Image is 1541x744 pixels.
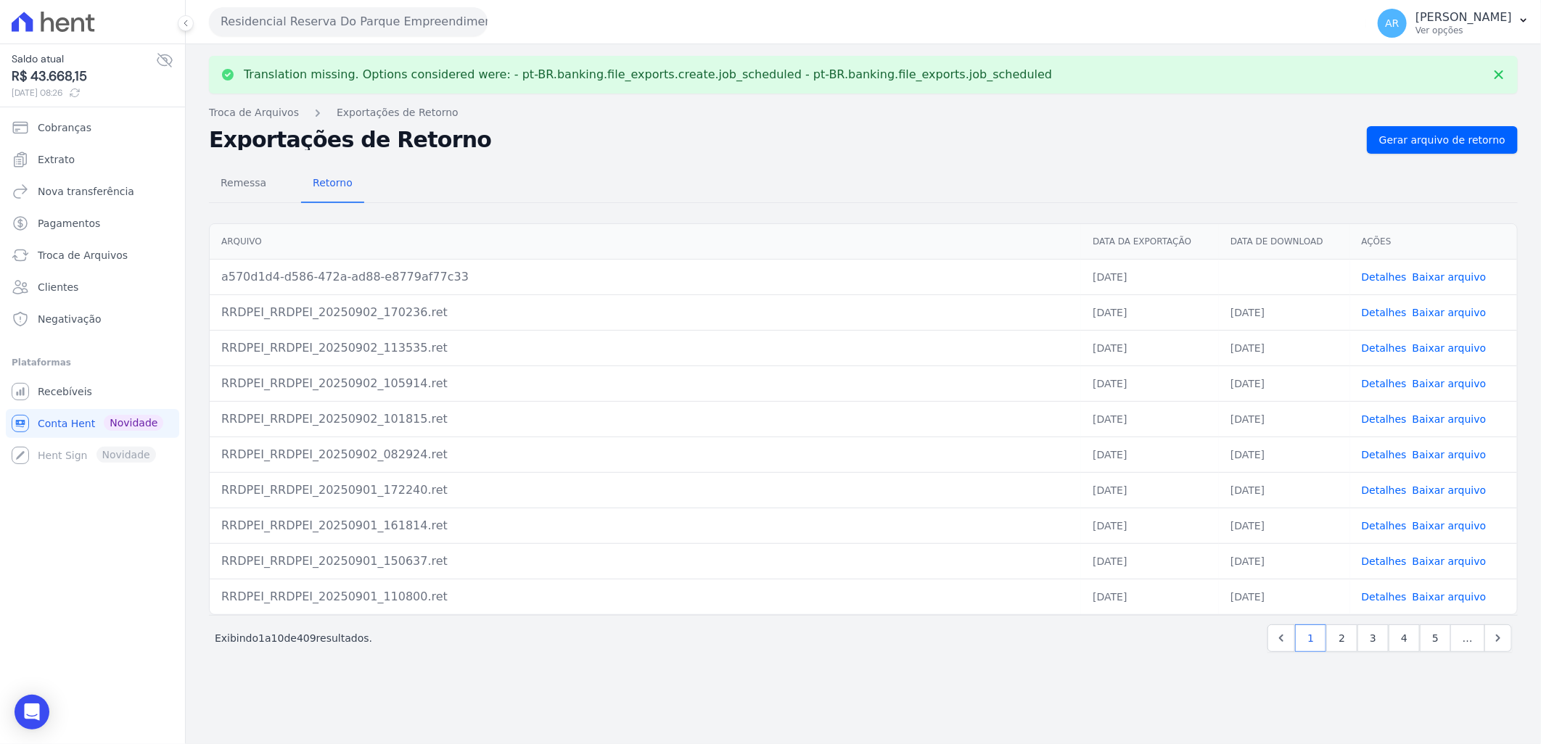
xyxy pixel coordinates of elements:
a: Troca de Arquivos [209,105,299,120]
a: 1 [1295,624,1326,652]
a: Detalhes [1362,378,1407,389]
span: … [1450,624,1485,652]
td: [DATE] [1081,579,1219,614]
span: 10 [271,632,284,644]
span: Troca de Arquivos [38,248,128,263]
span: Negativação [38,312,102,326]
a: 5 [1420,624,1451,652]
a: Gerar arquivo de retorno [1367,126,1518,154]
a: Previous [1267,624,1295,652]
span: Recebíveis [38,384,92,399]
span: Clientes [38,280,78,294]
div: RRDPEI_RRDPEI_20250901_110800.ret [221,588,1069,605]
a: Detalhes [1362,555,1407,567]
td: [DATE] [1081,472,1219,508]
a: Detalhes [1362,342,1407,354]
span: 409 [297,632,316,644]
a: 4 [1389,624,1420,652]
nav: Sidebar [12,113,173,470]
div: Plataformas [12,354,173,371]
span: Conta Hent [38,416,95,431]
td: [DATE] [1081,365,1219,401]
a: Nova transferência [6,177,179,206]
a: Baixar arquivo [1413,413,1487,425]
a: Detalhes [1362,413,1407,425]
a: Baixar arquivo [1413,449,1487,460]
a: Baixar arquivo [1413,307,1487,318]
span: Extrato [38,152,75,167]
span: Nova transferência [38,184,134,199]
span: Retorno [304,168,361,197]
td: [DATE] [1219,579,1350,614]
a: Baixar arquivo [1413,555,1487,567]
p: Ver opções [1415,25,1512,36]
p: Translation missing. Options considered were: - pt-BR.banking.file_exports.create.job_scheduled -... [244,67,1052,82]
div: RRDPEI_RRDPEI_20250901_172240.ret [221,481,1069,499]
a: Detalhes [1362,520,1407,532]
td: [DATE] [1081,508,1219,543]
a: Recebíveis [6,377,179,406]
td: [DATE] [1219,401,1350,437]
a: 2 [1326,624,1357,652]
a: Clientes [6,273,179,302]
td: [DATE] [1219,543,1350,579]
a: 3 [1357,624,1389,652]
div: RRDPEI_RRDPEI_20250901_161814.ret [221,517,1069,534]
span: R$ 43.668,15 [12,67,156,86]
nav: Breadcrumb [209,105,1518,120]
div: RRDPEI_RRDPEI_20250902_082924.ret [221,446,1069,463]
div: RRDPEI_RRDPEI_20250902_101815.ret [221,410,1069,428]
p: Exibindo a de resultados. [215,631,372,645]
th: Ações [1350,224,1517,260]
span: Gerar arquivo de retorno [1379,133,1505,147]
a: Baixar arquivo [1413,520,1487,532]
div: RRDPEI_RRDPEI_20250902_105914.ret [221,375,1069,392]
button: AR [PERSON_NAME] Ver opções [1366,3,1541,44]
td: [DATE] [1081,543,1219,579]
span: Pagamentos [38,216,100,231]
td: [DATE] [1081,259,1219,294]
th: Data de Download [1219,224,1350,260]
td: [DATE] [1081,294,1219,330]
th: Data da Exportação [1081,224,1219,260]
a: Detalhes [1362,591,1407,603]
div: RRDPEI_RRDPEI_20250902_170236.ret [221,304,1069,321]
a: Baixar arquivo [1413,271,1487,283]
a: Baixar arquivo [1413,342,1487,354]
a: Retorno [301,165,364,203]
a: Cobranças [6,113,179,142]
td: [DATE] [1219,437,1350,472]
span: Saldo atual [12,51,156,67]
a: Troca de Arquivos [6,241,179,270]
div: Open Intercom Messenger [15,695,49,729]
div: RRDPEI_RRDPEI_20250901_150637.ret [221,553,1069,570]
span: Remessa [212,168,275,197]
a: Baixar arquivo [1413,591,1487,603]
a: Detalhes [1362,449,1407,460]
a: Extrato [6,145,179,174]
div: RRDPEI_RRDPEI_20250902_113535.ret [221,339,1069,357]
td: [DATE] [1081,437,1219,472]
a: Detalhes [1362,271,1407,283]
a: Remessa [209,165,278,203]
span: AR [1385,18,1399,28]
td: [DATE] [1219,294,1350,330]
h2: Exportações de Retorno [209,130,1355,150]
span: [DATE] 08:26 [12,86,156,99]
a: Negativação [6,305,179,334]
a: Detalhes [1362,484,1407,496]
a: Exportações de Retorno [337,105,459,120]
a: Conta Hent Novidade [6,409,179,438]
td: [DATE] [1219,508,1350,543]
a: Detalhes [1362,307,1407,318]
a: Baixar arquivo [1413,484,1487,496]
td: [DATE] [1219,330,1350,365]
div: a570d1d4-d586-472a-ad88-e8779af77c33 [221,268,1069,286]
span: Novidade [104,415,163,431]
span: 1 [258,632,265,644]
a: Next [1484,624,1512,652]
td: [DATE] [1219,472,1350,508]
p: [PERSON_NAME] [1415,10,1512,25]
th: Arquivo [210,224,1081,260]
td: [DATE] [1081,401,1219,437]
